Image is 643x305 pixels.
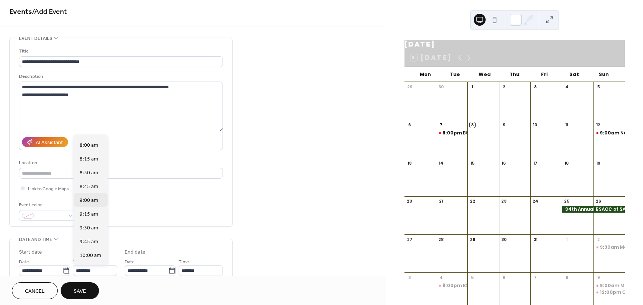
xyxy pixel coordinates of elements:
[73,258,83,266] span: Time
[559,67,589,82] div: Sat
[470,84,475,90] div: 1
[470,160,475,166] div: 15
[500,67,530,82] div: Thu
[19,35,52,42] span: Event details
[19,236,52,244] span: Date and time
[61,282,99,299] button: Save
[438,198,444,204] div: 21
[595,122,601,128] div: 12
[593,244,625,251] div: Macclesfield Show and Shine
[80,224,98,232] span: 9:30 am
[564,274,570,280] div: 8
[470,122,475,128] div: 8
[562,206,625,213] div: 34th Annual BSAOC of SA Rally
[600,244,620,251] span: 9:30am
[19,258,29,266] span: Date
[442,283,463,289] span: 8:00pm
[564,160,570,166] div: 18
[19,73,221,80] div: Description
[593,283,625,289] div: Mannum Ride/Paddle Boat Ride
[179,258,189,266] span: Time
[564,198,570,204] div: 25
[32,4,67,19] span: / Add Event
[589,67,619,82] div: Sun
[407,122,412,128] div: 6
[436,130,467,136] div: BSAOC Club Meeting
[595,236,601,242] div: 2
[22,137,68,147] button: AI Assistant
[501,198,507,204] div: 23
[80,169,98,177] span: 8:30 am
[532,122,538,128] div: 10
[470,67,500,82] div: Wed
[501,160,507,166] div: 16
[595,160,601,166] div: 19
[28,185,69,193] span: Link to Google Maps
[407,84,412,90] div: 29
[595,274,601,280] div: 9
[501,236,507,242] div: 30
[442,130,463,136] span: 8:00pm
[80,142,98,149] span: 8:00 am
[19,201,75,209] div: Event color
[438,122,444,128] div: 7
[438,236,444,242] div: 28
[436,283,467,289] div: BSAOC Club Meeting
[463,130,513,136] div: BSAOC Club Meeting
[595,84,601,90] div: 5
[125,258,135,266] span: Date
[564,84,570,90] div: 4
[80,238,98,246] span: 9:45 am
[532,274,538,280] div: 7
[36,139,63,147] div: AI Assistant
[470,274,475,280] div: 5
[595,198,601,204] div: 26
[463,283,513,289] div: BSAOC Club Meeting
[74,287,86,295] span: Save
[19,47,221,55] div: Title
[593,130,625,136] div: Northern Club Ride
[407,236,412,242] div: 27
[25,287,45,295] span: Cancel
[19,248,42,256] div: Start date
[532,236,538,242] div: 31
[410,67,440,82] div: Mon
[600,289,622,296] span: 12:00pm
[12,282,58,299] button: Cancel
[407,274,412,280] div: 3
[125,248,145,256] div: End date
[532,198,538,204] div: 24
[438,160,444,166] div: 14
[407,198,412,204] div: 20
[532,160,538,166] div: 17
[470,198,475,204] div: 22
[404,40,625,49] div: [DATE]
[470,236,475,242] div: 29
[438,274,444,280] div: 4
[440,67,470,82] div: Tue
[438,84,444,90] div: 30
[80,183,98,191] span: 8:45 am
[80,210,98,218] span: 9:15 am
[80,197,98,204] span: 9:00 am
[80,252,101,260] span: 10:00 am
[501,122,507,128] div: 9
[19,159,221,167] div: Location
[600,130,620,136] span: 9:00am
[501,274,507,280] div: 6
[530,67,559,82] div: Fri
[407,160,412,166] div: 13
[80,155,98,163] span: 8:15 am
[564,236,570,242] div: 1
[600,283,620,289] span: 9:00am
[532,84,538,90] div: 3
[593,289,625,296] div: Club Ride
[501,84,507,90] div: 2
[564,122,570,128] div: 11
[9,4,32,19] a: Events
